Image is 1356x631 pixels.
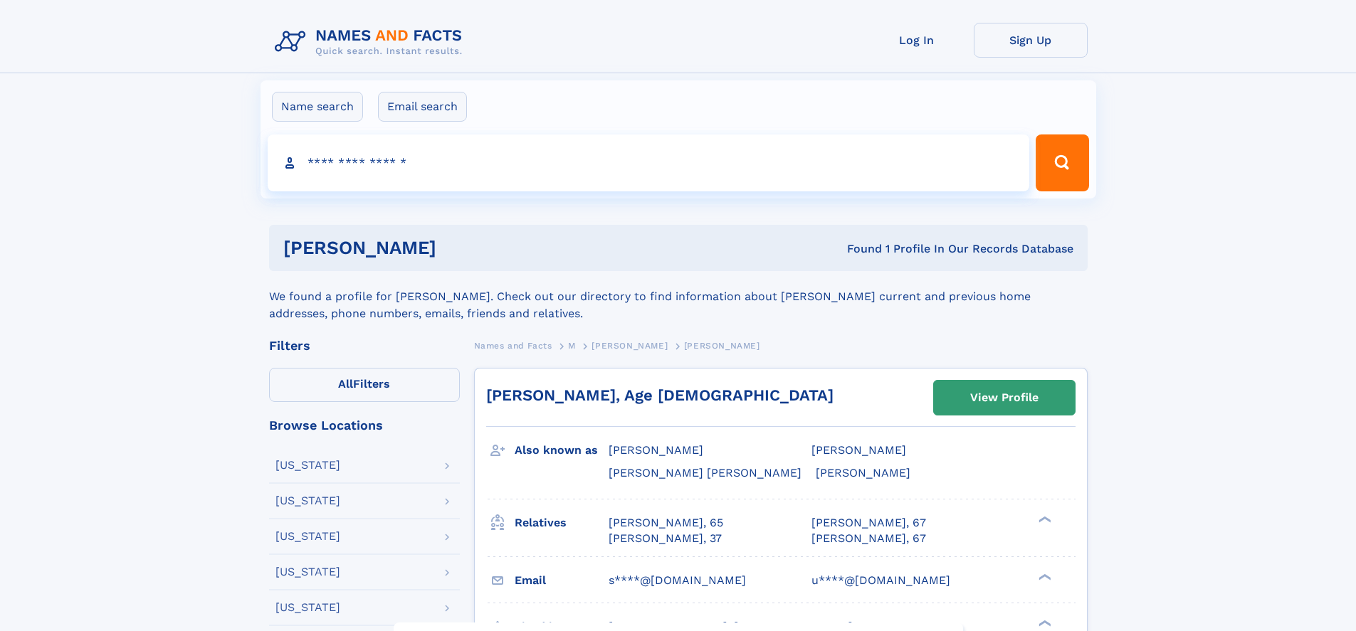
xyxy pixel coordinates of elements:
[275,531,340,542] div: [US_STATE]
[275,602,340,613] div: [US_STATE]
[1035,572,1052,581] div: ❯
[641,241,1073,257] div: Found 1 Profile In Our Records Database
[609,443,703,457] span: [PERSON_NAME]
[816,466,910,479] span: [PERSON_NAME]
[811,515,926,531] a: [PERSON_NAME], 67
[592,341,668,351] span: [PERSON_NAME]
[515,568,609,593] h3: Email
[515,438,609,462] h3: Also known as
[268,134,1030,191] input: search input
[1035,514,1052,524] div: ❯
[269,368,460,402] label: Filters
[474,336,552,354] a: Names and Facts
[486,386,834,404] a: [PERSON_NAME], Age [DEMOGRAPHIC_DATA]
[609,531,722,546] a: [PERSON_NAME], 37
[811,531,926,546] a: [PERSON_NAME], 67
[684,341,760,351] span: [PERSON_NAME]
[568,336,576,354] a: M
[1035,618,1052,627] div: ❯
[275,460,340,471] div: [US_STATE]
[609,466,801,479] span: [PERSON_NAME] [PERSON_NAME]
[592,336,668,354] a: [PERSON_NAME]
[378,92,467,122] label: Email search
[515,511,609,535] h3: Relatives
[860,23,974,58] a: Log In
[974,23,1088,58] a: Sign Up
[811,443,906,457] span: [PERSON_NAME]
[275,566,340,578] div: [US_STATE]
[269,419,460,432] div: Browse Locations
[272,92,363,122] label: Name search
[609,515,723,531] a: [PERSON_NAME], 65
[275,495,340,507] div: [US_STATE]
[338,377,353,391] span: All
[283,239,642,257] h1: [PERSON_NAME]
[1036,134,1088,191] button: Search Button
[269,271,1088,322] div: We found a profile for [PERSON_NAME]. Check out our directory to find information about [PERSON_N...
[269,339,460,352] div: Filters
[568,341,576,351] span: M
[934,381,1075,415] a: View Profile
[269,23,474,61] img: Logo Names and Facts
[970,381,1039,414] div: View Profile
